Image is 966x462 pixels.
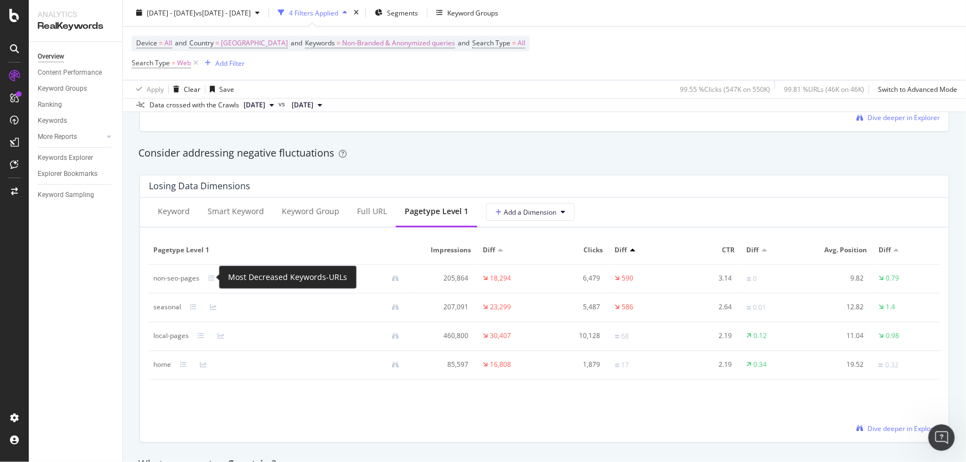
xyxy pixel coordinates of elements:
[228,271,347,284] div: Most Decreased Keywords-URLs
[753,274,757,284] div: 0
[370,4,422,22] button: Segments
[813,360,864,370] div: 19.52
[879,245,891,255] span: Diff
[38,168,97,180] div: Explorer Bookmarks
[747,306,751,309] img: Equal
[221,36,288,51] span: [GEOGRAPHIC_DATA]
[495,207,556,217] span: Add a Dimension
[417,302,468,312] div: 207,091
[153,245,405,255] span: pagetype Level 1
[200,57,245,70] button: Add Filter
[38,152,93,164] div: Keywords Explorer
[132,81,164,98] button: Apply
[138,146,950,160] div: Consider addressing negative fluctuations
[292,101,313,111] span: 2025 Sep. 27th
[486,203,575,221] button: Add a Dimension
[680,85,770,94] div: 99.55 % Clicks ( 547K on 550K )
[132,4,264,22] button: [DATE] - [DATE]vs[DATE] - [DATE]
[195,8,251,18] span: vs [DATE] - [DATE]
[149,180,250,191] div: Losing Data Dimensions
[153,302,181,312] div: seasonal
[184,85,200,94] div: Clear
[813,245,867,255] span: Avg. Position
[615,335,619,338] img: Equal
[38,115,115,127] a: Keywords
[38,67,102,79] div: Content Performance
[447,8,498,18] div: Keyword Groups
[159,39,163,48] span: =
[219,85,234,94] div: Save
[38,67,115,79] a: Content Performance
[169,81,200,98] button: Clear
[490,360,511,370] div: 16,808
[483,245,495,255] span: Diff
[289,8,338,18] div: 4 Filters Applied
[337,39,340,48] span: =
[879,364,883,367] img: Equal
[784,85,864,94] div: 99.81 % URLs ( 46K on 46K )
[38,131,104,143] a: More Reports
[278,100,287,110] span: vs
[886,302,895,312] div: 1.4
[490,302,511,312] div: 23,299
[38,131,77,143] div: More Reports
[549,360,600,370] div: 1,879
[886,331,899,341] div: 0.98
[38,9,113,20] div: Analytics
[153,273,199,283] div: non-seo-pages
[38,20,113,33] div: RealKeywords
[813,302,864,312] div: 12.82
[305,39,335,48] span: Keywords
[38,51,64,63] div: Overview
[681,360,732,370] div: 2.19
[38,83,87,95] div: Keyword Groups
[215,59,245,68] div: Add Filter
[813,273,864,283] div: 9.82
[147,85,164,94] div: Apply
[38,168,115,180] a: Explorer Bookmarks
[132,59,170,68] span: Search Type
[856,113,940,122] a: Dive deeper in Explorer
[458,39,469,48] span: and
[352,8,361,19] div: times
[342,36,455,51] span: Non-Branded & Anonymized queries
[405,206,468,217] div: pagetype Level 1
[417,273,468,283] div: 205,864
[164,36,172,51] span: All
[681,273,732,283] div: 3.14
[177,56,191,71] span: Web
[244,101,265,111] span: 2025 Oct. 8th
[753,303,767,313] div: 0.01
[147,8,195,18] span: [DATE] - [DATE]
[287,99,327,112] button: [DATE]
[357,206,387,217] div: Full URL
[867,113,940,122] span: Dive deeper in Explorer
[38,51,115,63] a: Overview
[149,101,239,111] div: Data crossed with the Crawls
[867,424,940,433] span: Dive deeper in Explorer
[747,277,751,281] img: Equal
[622,273,634,283] div: 590
[615,364,619,367] img: Equal
[874,81,957,98] button: Switch to Advanced Mode
[928,424,955,451] iframe: Intercom live chat
[754,360,767,370] div: 0.34
[153,331,189,341] div: local-pages
[549,302,600,312] div: 5,487
[615,245,627,255] span: Diff
[136,39,157,48] span: Device
[417,360,468,370] div: 85,597
[417,245,471,255] span: Impressions
[38,189,115,201] a: Keyword Sampling
[813,331,864,341] div: 11.04
[38,152,115,164] a: Keywords Explorer
[886,273,899,283] div: 0.79
[387,8,418,18] span: Segments
[239,99,278,112] button: [DATE]
[208,206,264,217] div: Smart Keyword
[472,39,510,48] span: Search Type
[38,99,62,111] div: Ranking
[158,206,190,217] div: Keyword
[189,39,214,48] span: Country
[38,189,94,201] div: Keyword Sampling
